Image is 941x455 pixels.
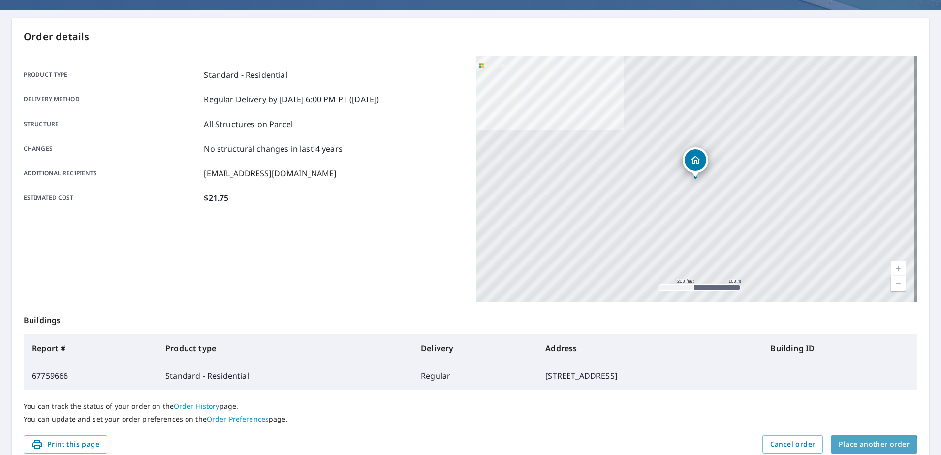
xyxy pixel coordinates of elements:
p: No structural changes in last 4 years [204,143,343,155]
span: Print this page [31,438,99,451]
div: Dropped pin, building 1, Residential property, 1018 Kings Ct Venice, FL 34293 [683,147,708,178]
th: Delivery [413,334,537,362]
p: You can update and set your order preferences on the page. [24,415,917,423]
button: Print this page [24,435,107,454]
p: Buildings [24,302,917,334]
th: Building ID [762,334,917,362]
p: You can track the status of your order on the page. [24,402,917,411]
td: Regular [413,362,537,390]
p: Order details [24,30,917,44]
a: Order History [174,401,220,411]
p: All Structures on Parcel [204,118,293,130]
p: Additional recipients [24,167,200,179]
p: Standard - Residential [204,69,287,81]
p: Changes [24,143,200,155]
a: Current Level 17, Zoom In [891,261,906,276]
th: Product type [157,334,413,362]
span: Cancel order [770,438,816,451]
p: $21.75 [204,192,228,204]
td: Standard - Residential [157,362,413,390]
p: Regular Delivery by [DATE] 6:00 PM PT ([DATE]) [204,94,379,105]
td: [STREET_ADDRESS] [537,362,762,390]
th: Address [537,334,762,362]
a: Current Level 17, Zoom Out [891,276,906,291]
p: Structure [24,118,200,130]
p: [EMAIL_ADDRESS][DOMAIN_NAME] [204,167,336,179]
button: Cancel order [762,435,823,454]
button: Place another order [831,435,917,454]
p: Delivery method [24,94,200,105]
p: Estimated cost [24,192,200,204]
a: Order Preferences [207,414,269,423]
span: Place another order [839,438,910,451]
td: 67759666 [24,362,157,390]
p: Product type [24,69,200,81]
th: Report # [24,334,157,362]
